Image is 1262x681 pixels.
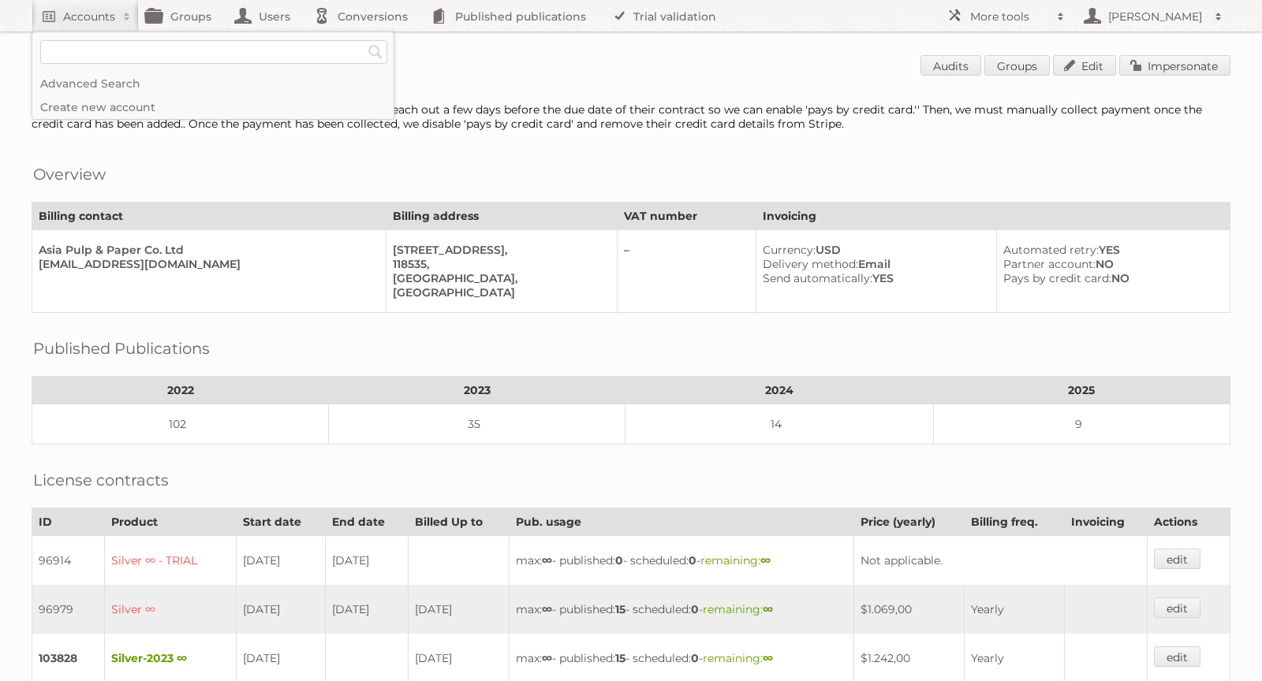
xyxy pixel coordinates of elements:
[1154,597,1200,618] a: edit
[510,536,854,586] td: max: - published: - scheduled: -
[32,55,1230,79] h1: Account 83491: Asia Pulp & Paper Co. Ltd
[854,508,964,536] th: Price (yearly)
[854,585,964,634] td: $1.069,00
[970,9,1049,24] h2: More tools
[32,72,394,95] a: Advanced Search
[386,203,618,230] th: Billing address
[33,162,106,186] h2: Overview
[393,285,604,300] div: [GEOGRAPHIC_DATA]
[700,553,771,567] span: remaining:
[39,257,373,271] div: [EMAIL_ADDRESS][DOMAIN_NAME]
[617,203,756,230] th: VAT number
[760,553,771,567] strong: ∞
[1003,271,1111,285] span: Pays by credit card:
[1154,646,1200,667] a: edit
[1003,257,1217,271] div: NO
[32,585,105,634] td: 96979
[615,602,625,616] strong: 15
[984,55,1050,76] a: Groups
[625,377,934,404] th: 2024
[933,377,1230,404] th: 2025
[763,257,984,271] div: Email
[1064,508,1148,536] th: Invoicing
[964,585,1064,634] td: Yearly
[32,508,105,536] th: ID
[408,508,509,536] th: Billed Up to
[542,602,552,616] strong: ∞
[1053,55,1116,76] a: Edit
[920,55,981,76] a: Audits
[689,553,696,567] strong: 0
[105,585,237,634] td: Silver ∞
[763,602,773,616] strong: ∞
[32,203,386,230] th: Billing contact
[615,553,623,567] strong: 0
[542,651,552,665] strong: ∞
[510,585,854,634] td: max: - published: - scheduled: -
[615,651,625,665] strong: 15
[1104,9,1207,24] h2: [PERSON_NAME]
[1003,243,1099,257] span: Automated retry:
[105,536,237,586] td: Silver ∞ - TRIAL
[1003,257,1096,271] span: Partner account:
[691,602,699,616] strong: 0
[329,377,625,404] th: 2023
[510,508,854,536] th: Pub. usage
[33,468,169,492] h2: License contracts
[763,271,984,285] div: YES
[33,337,210,360] h2: Published Publications
[763,243,816,257] span: Currency:
[756,203,1230,230] th: Invoicing
[32,404,329,445] td: 102
[763,271,872,285] span: Send automatically:
[393,243,604,257] div: [STREET_ADDRESS],
[763,257,858,271] span: Delivery method:
[326,585,409,634] td: [DATE]
[854,536,1148,586] td: Not applicable.
[625,404,934,445] td: 14
[617,230,756,313] td: –
[236,508,325,536] th: Start date
[32,536,105,586] td: 96914
[964,508,1064,536] th: Billing freq.
[105,508,237,536] th: Product
[542,553,552,567] strong: ∞
[1003,243,1217,257] div: YES
[32,377,329,404] th: 2022
[393,271,604,285] div: [GEOGRAPHIC_DATA],
[364,40,387,64] input: Search
[1148,508,1230,536] th: Actions
[1003,271,1217,285] div: NO
[933,404,1230,445] td: 9
[691,651,699,665] strong: 0
[763,651,773,665] strong: ∞
[39,243,373,257] div: Asia Pulp & Paper Co. Ltd
[1154,549,1200,569] a: edit
[703,651,773,665] span: remaining:
[326,536,409,586] td: [DATE]
[32,95,394,119] a: Create new account
[236,585,325,634] td: [DATE]
[393,257,604,271] div: 118535,
[32,102,1230,131] div: This customer does not want their credit card kept on File. They reach out a few days before the ...
[63,9,115,24] h2: Accounts
[703,602,773,616] span: remaining:
[408,585,509,634] td: [DATE]
[763,243,984,257] div: USD
[329,404,625,445] td: 35
[326,508,409,536] th: End date
[236,536,325,586] td: [DATE]
[1119,55,1230,76] a: Impersonate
